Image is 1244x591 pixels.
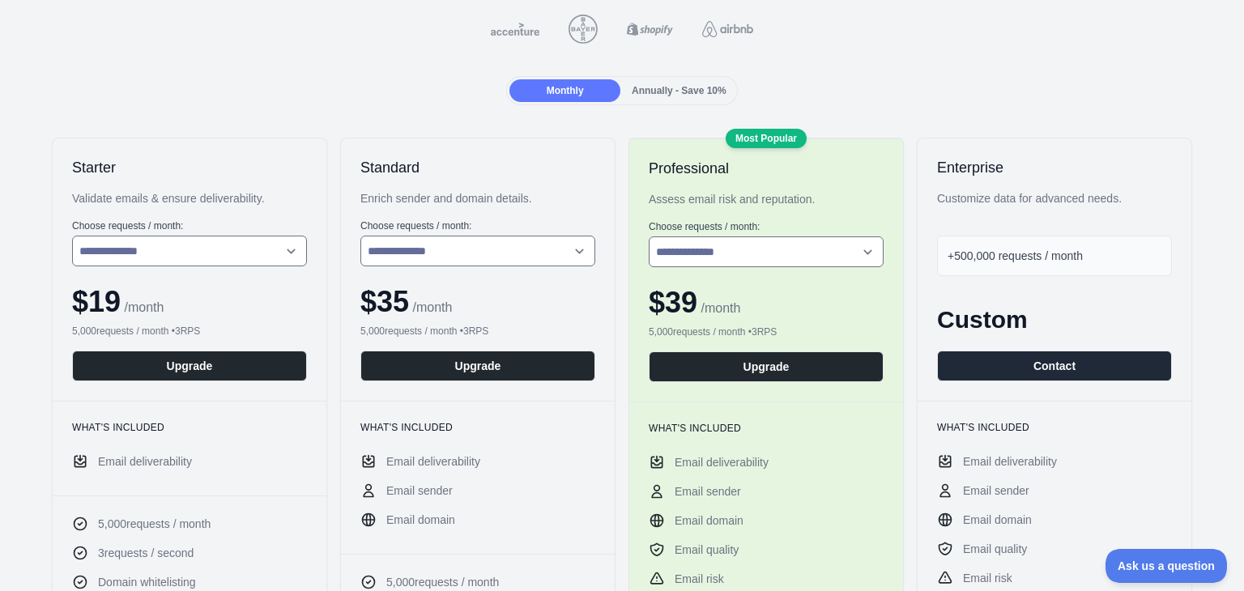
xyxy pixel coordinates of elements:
[360,325,595,338] div: 5,000 requests / month • 3 RPS
[649,286,697,319] span: $ 39
[937,306,1028,333] span: Custom
[697,301,740,315] span: / month
[649,325,884,338] div: 5,000 requests / month • 3 RPS
[1106,549,1228,583] iframe: Toggle Customer Support
[409,300,452,314] span: / month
